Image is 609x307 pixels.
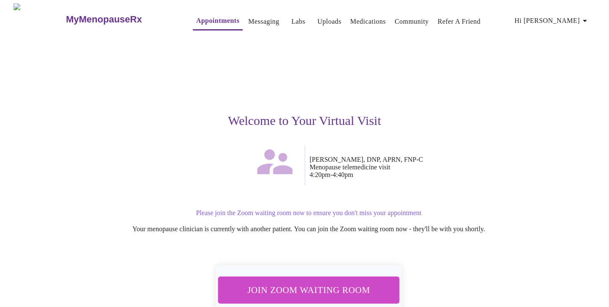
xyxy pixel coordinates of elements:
a: Uploads [318,16,342,28]
button: Hi [PERSON_NAME] [511,12,593,29]
button: Labs [285,13,312,30]
p: Your menopause clinician is currently with another patient. You can join the Zoom waiting room no... [52,225,565,233]
p: [PERSON_NAME], DNP, APRN, FNP-C Menopause telemedicine visit 4:20pm - 4:40pm [310,156,565,179]
a: Labs [291,16,305,28]
p: Please join the Zoom waiting room now to ensure you don't miss your appointment [52,209,565,217]
button: Messaging [245,13,283,30]
button: Uploads [314,13,345,30]
span: Hi [PERSON_NAME] [515,15,590,27]
button: Community [391,13,432,30]
a: MyMenopauseRx [65,5,176,34]
a: Medications [350,16,386,28]
a: Messaging [248,16,279,28]
button: Appointments [193,12,243,30]
h3: MyMenopauseRx [66,14,142,25]
img: MyMenopauseRx Logo [14,3,65,35]
button: Medications [347,13,389,30]
span: Join Zoom Waiting Room [229,282,388,298]
a: Community [395,16,429,28]
a: Refer a Friend [438,16,481,28]
button: Refer a Friend [434,13,484,30]
a: Appointments [196,15,239,27]
button: Join Zoom Waiting Room [218,277,400,303]
h3: Welcome to Your Virtual Visit [44,113,565,128]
